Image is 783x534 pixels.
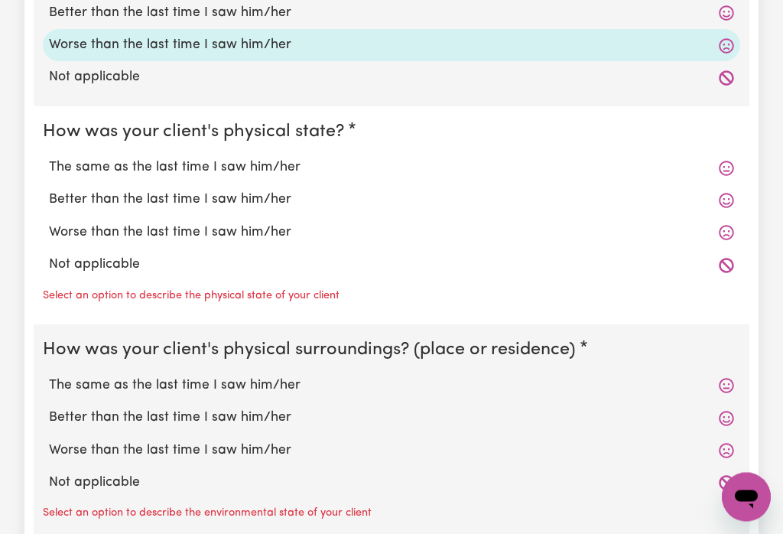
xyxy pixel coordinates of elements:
[43,119,350,146] legend: How was your client's physical state?
[49,409,734,428] label: Better than the last time I saw him/her
[49,190,734,210] label: Better than the last time I saw him/her
[49,441,734,461] label: Worse than the last time I saw him/her
[49,376,734,396] label: The same as the last time I saw him/her
[43,506,372,523] p: Select an option to describe the environmental state of your client
[43,337,582,364] legend: How was your client's physical surroundings? (place or residence)
[49,4,734,24] label: Better than the last time I saw him/her
[49,36,734,56] label: Worse than the last time I saw him/her
[49,68,734,88] label: Not applicable
[43,288,340,305] p: Select an option to describe the physical state of your client
[49,474,734,493] label: Not applicable
[49,158,734,178] label: The same as the last time I saw him/her
[49,256,734,275] label: Not applicable
[722,473,771,522] iframe: Button to launch messaging window, conversation in progress
[49,223,734,243] label: Worse than the last time I saw him/her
